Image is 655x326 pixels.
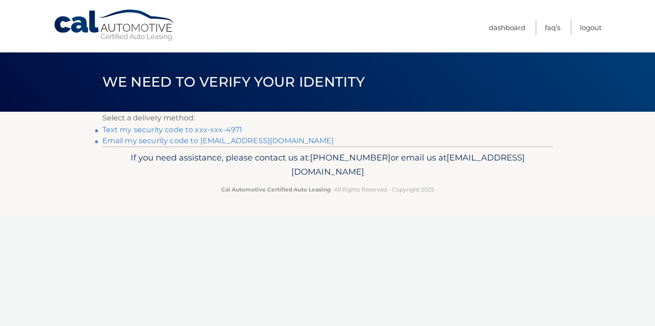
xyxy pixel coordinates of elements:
a: Cal Automotive [53,9,176,41]
p: If you need assistance, please contact us at: or email us at [108,150,547,180]
a: Email my security code to [EMAIL_ADDRESS][DOMAIN_NAME] [102,136,334,145]
a: Dashboard [489,20,525,35]
a: Text my security code to xxx-xxx-4971 [102,125,243,134]
span: [PHONE_NUMBER] [310,152,391,163]
a: Logout [580,20,602,35]
a: FAQ's [545,20,560,35]
strong: Cal Automotive Certified Auto Leasing [221,186,330,193]
p: - All Rights Reserved - Copyright 2025 [108,185,547,194]
p: Select a delivery method: [102,112,553,124]
span: We need to verify your identity [102,73,365,90]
